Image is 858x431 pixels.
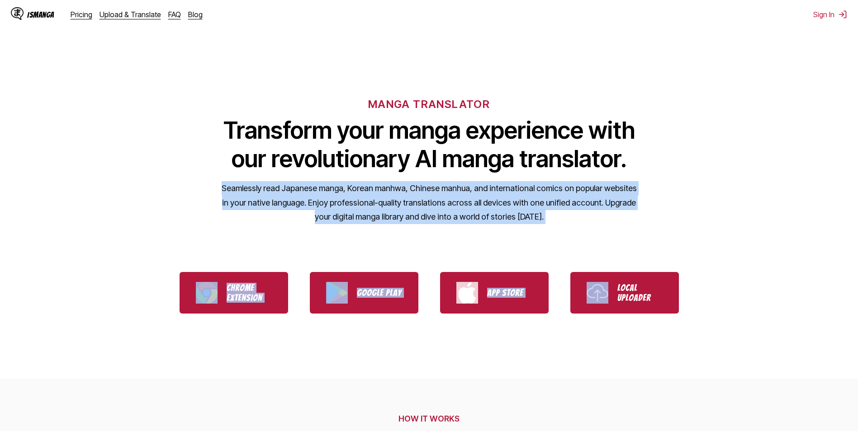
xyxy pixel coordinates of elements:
p: Seamlessly read Japanese manga, Korean manhwa, Chinese manhua, and international comics on popula... [221,181,637,224]
div: IsManga [27,10,54,19]
img: Chrome logo [196,282,218,304]
h6: MANGA TRANSLATOR [368,98,490,111]
a: FAQ [168,10,181,19]
img: Sign out [838,10,847,19]
a: Download IsManga from App Store [440,272,549,314]
a: Blog [188,10,203,19]
img: App Store logo [456,282,478,304]
p: Google Play [357,288,402,298]
p: App Store [487,288,532,298]
a: IsManga LogoIsManga [11,7,71,22]
img: IsManga Logo [11,7,24,20]
a: Download IsManga Chrome Extension [180,272,288,314]
button: Sign In [813,10,847,19]
a: Pricing [71,10,92,19]
a: Upload & Translate [100,10,161,19]
a: Download IsManga from Google Play [310,272,418,314]
h1: Transform your manga experience with our revolutionary AI manga translator. [221,116,637,173]
img: Google Play logo [326,282,348,304]
p: Local Uploader [617,283,663,303]
h2: HOW IT WORKS [157,414,701,423]
img: Upload icon [587,282,608,304]
a: Use IsManga Local Uploader [570,272,679,314]
p: Chrome Extension [227,283,272,303]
